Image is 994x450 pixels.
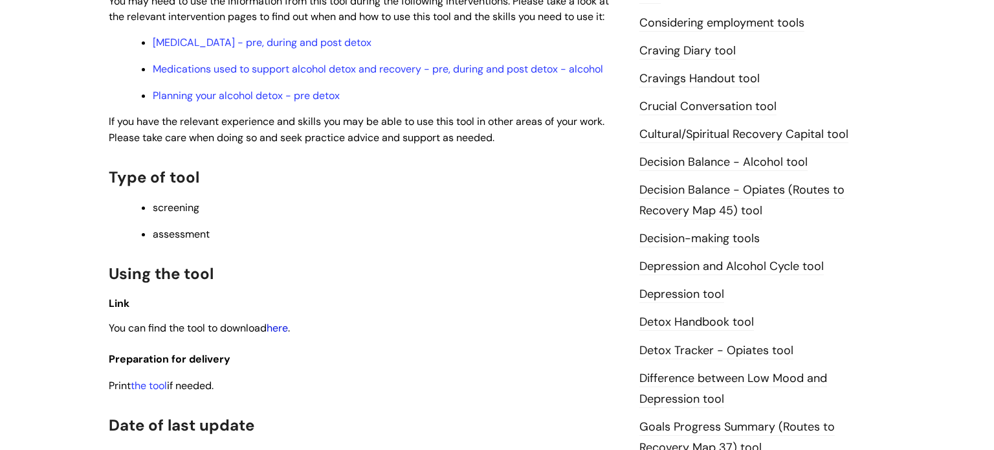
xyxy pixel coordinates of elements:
[639,71,760,87] a: Cravings Handout tool
[153,62,603,76] a: Medications used to support alcohol detox and recovery - pre, during and post detox - alcohol
[153,89,340,102] a: Planning your alcohol detox - pre detox
[639,314,754,331] a: Detox Handbook tool
[639,370,827,408] a: Difference between Low Mood and Depression tool
[109,352,230,366] span: Preparation for delivery
[131,379,167,392] a: the tool
[109,115,604,144] span: If you have the relevant experience and skills you may be able to use this tool in other areas of...
[109,167,199,187] span: Type of tool
[639,126,848,143] a: Cultural/Spiritual Recovery Capital tool
[109,415,254,435] span: Date of last update
[639,98,777,115] a: Crucial Conversation tool
[109,297,129,310] span: Link
[639,15,804,32] a: Considering employment tools
[639,343,793,359] a: Detox Tracker - Opiates tool
[109,321,290,335] span: You can find the tool to download .
[639,154,808,171] a: Decision Balance - Alcohol tool
[639,258,824,275] a: Depression and Alcohol Cycle tool
[109,264,214,284] span: Using the tool
[639,182,845,219] a: Decision Balance - Opiates (Routes to Recovery Map 45) tool
[153,36,371,49] a: [MEDICAL_DATA] - pre, during and post detox
[639,43,736,60] a: Craving Diary tool
[153,201,199,214] span: screening
[167,379,214,392] span: if needed.
[639,286,724,303] a: Depression tool
[639,231,760,247] a: Decision-making tools
[153,227,210,241] span: assessment
[109,379,131,392] span: Print
[267,321,288,335] a: here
